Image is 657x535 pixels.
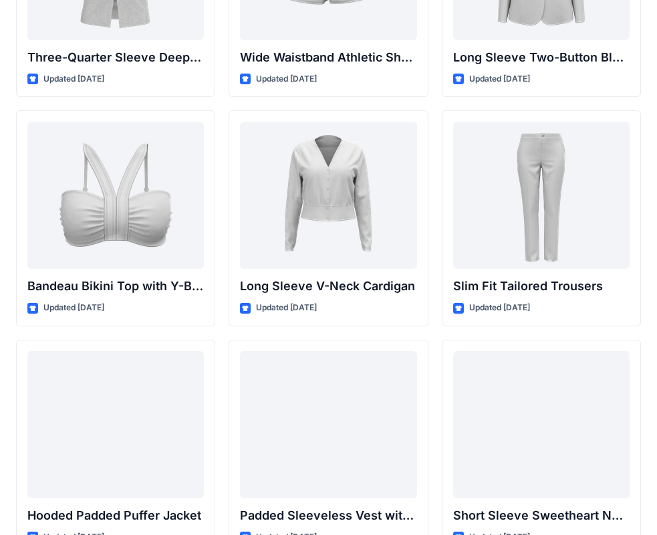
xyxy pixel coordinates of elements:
a: Long Sleeve V-Neck Cardigan [240,122,416,269]
p: Long Sleeve V-Neck Cardigan [240,277,416,296]
a: Padded Sleeveless Vest with Stand Collar [240,351,416,498]
p: Padded Sleeveless Vest with Stand Collar [240,506,416,525]
a: Hooded Padded Puffer Jacket [27,351,204,498]
p: Updated [DATE] [256,72,317,86]
a: Bandeau Bikini Top with Y-Back Straps and Stitch Detail [27,122,204,269]
p: Slim Fit Tailored Trousers [453,277,630,296]
p: Wide Waistband Athletic Shorts [240,48,416,67]
p: Short Sleeve Sweetheart Neckline Mini Dress with Textured Bodice [453,506,630,525]
a: Slim Fit Tailored Trousers [453,122,630,269]
p: Updated [DATE] [43,72,104,86]
p: Hooded Padded Puffer Jacket [27,506,204,525]
p: Three-Quarter Sleeve Deep V-Neck Button-Down Top [27,48,204,67]
p: Long Sleeve Two-Button Blazer with Flap Pockets [453,48,630,67]
p: Updated [DATE] [469,301,530,315]
a: Short Sleeve Sweetheart Neckline Mini Dress with Textured Bodice [453,351,630,498]
p: Updated [DATE] [469,72,530,86]
p: Bandeau Bikini Top with Y-Back Straps and Stitch Detail [27,277,204,296]
p: Updated [DATE] [43,301,104,315]
p: Updated [DATE] [256,301,317,315]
